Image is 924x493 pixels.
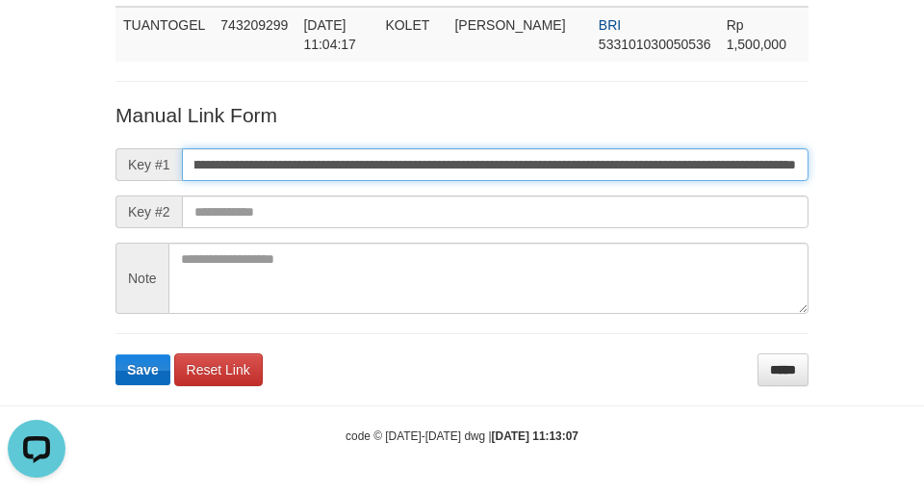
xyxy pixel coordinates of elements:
p: Manual Link Form [115,101,808,129]
span: [DATE] 11:04:17 [303,17,356,52]
span: Rp 1,500,000 [727,17,786,52]
span: KOLET [385,17,429,33]
span: Copy 533101030050536 to clipboard [599,37,711,52]
small: code © [DATE]-[DATE] dwg | [346,429,578,443]
span: Note [115,243,168,314]
span: [PERSON_NAME] [454,17,565,33]
button: Save [115,354,170,385]
strong: [DATE] 11:13:07 [492,429,578,443]
span: Save [127,362,159,377]
span: Key #2 [115,195,182,228]
span: Reset Link [187,362,250,377]
span: Key #1 [115,148,182,181]
a: Reset Link [174,353,263,386]
button: Open LiveChat chat widget [8,8,65,65]
span: BRI [599,17,621,33]
td: TUANTOGEL [115,7,213,62]
td: 743209299 [213,7,295,62]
